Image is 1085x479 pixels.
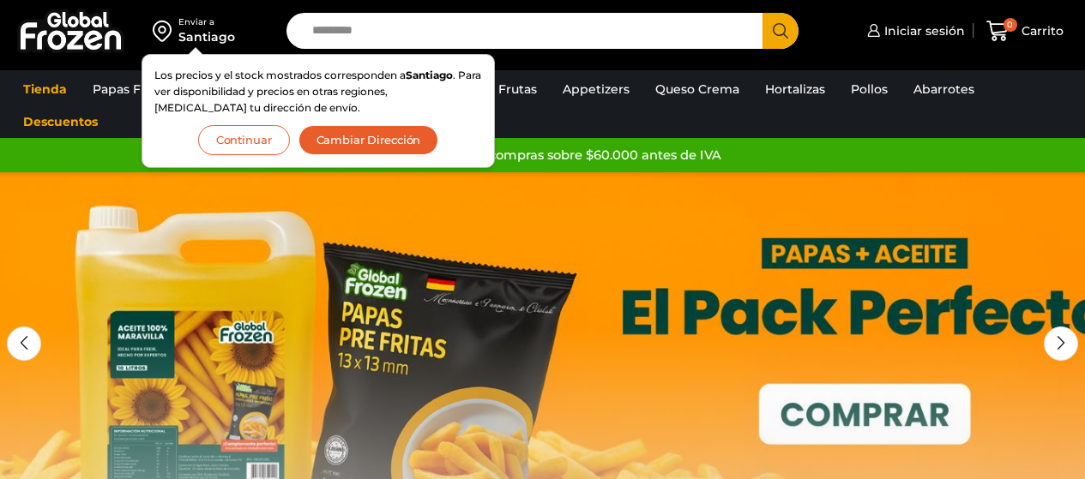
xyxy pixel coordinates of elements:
[763,13,799,49] button: Search button
[178,28,235,45] div: Santiago
[84,73,176,105] a: Papas Fritas
[756,73,834,105] a: Hortalizas
[1017,22,1064,39] span: Carrito
[863,14,965,48] a: Iniciar sesión
[880,22,965,39] span: Iniciar sesión
[406,69,453,81] strong: Santiago
[298,125,439,155] button: Cambiar Dirección
[7,326,41,361] div: Previous slide
[1044,326,1078,361] div: Next slide
[154,67,482,117] p: Los precios y el stock mostrados corresponden a . Para ver disponibilidad y precios en otras regi...
[178,16,235,28] div: Enviar a
[905,73,983,105] a: Abarrotes
[153,16,178,45] img: address-field-icon.svg
[15,73,75,105] a: Tienda
[982,11,1068,51] a: 0 Carrito
[647,73,748,105] a: Queso Crema
[842,73,896,105] a: Pollos
[554,73,638,105] a: Appetizers
[198,125,290,155] button: Continuar
[1004,18,1017,32] span: 0
[15,105,106,138] a: Descuentos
